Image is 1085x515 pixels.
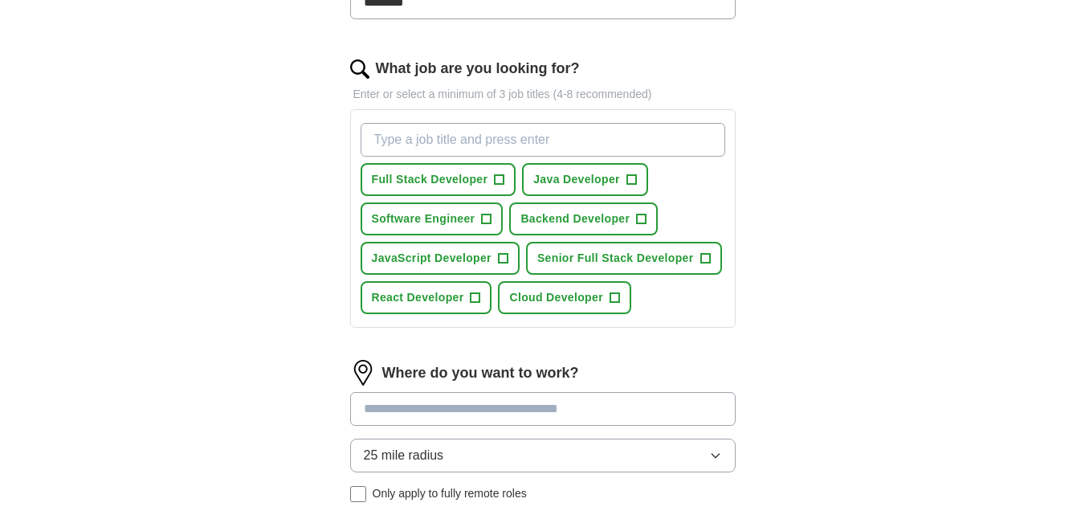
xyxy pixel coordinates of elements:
[350,59,369,79] img: search.png
[361,163,516,196] button: Full Stack Developer
[361,242,520,275] button: JavaScript Developer
[361,202,504,235] button: Software Engineer
[509,289,603,306] span: Cloud Developer
[372,171,488,188] span: Full Stack Developer
[509,202,658,235] button: Backend Developer
[350,486,366,502] input: Only apply to fully remote roles
[361,123,725,157] input: Type a job title and press enter
[350,439,736,472] button: 25 mile radius
[376,58,580,80] label: What job are you looking for?
[372,289,464,306] span: React Developer
[364,446,444,465] span: 25 mile radius
[361,281,492,314] button: React Developer
[498,281,631,314] button: Cloud Developer
[372,210,475,227] span: Software Engineer
[372,250,492,267] span: JavaScript Developer
[533,171,620,188] span: Java Developer
[350,360,376,386] img: location.png
[373,485,527,502] span: Only apply to fully remote roles
[537,250,694,267] span: Senior Full Stack Developer
[520,210,630,227] span: Backend Developer
[522,163,648,196] button: Java Developer
[382,362,579,384] label: Where do you want to work?
[350,86,736,103] p: Enter or select a minimum of 3 job titles (4-8 recommended)
[526,242,722,275] button: Senior Full Stack Developer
